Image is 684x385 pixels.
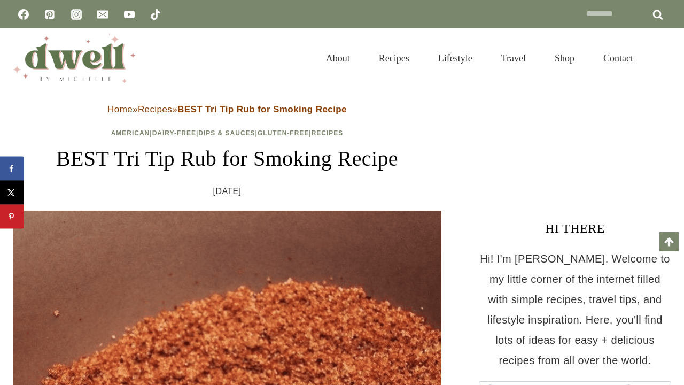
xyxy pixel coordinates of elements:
[479,219,671,238] h3: HI THERE
[119,4,140,25] a: YouTube
[479,249,671,371] p: Hi! I'm [PERSON_NAME]. Welcome to my little corner of the internet filled with simple recipes, tr...
[659,232,679,251] a: Scroll to top
[111,129,344,137] span: | | | |
[589,40,648,77] a: Contact
[138,104,172,114] a: Recipes
[364,40,424,77] a: Recipes
[39,4,60,25] a: Pinterest
[198,129,255,137] a: Dips & Sauces
[13,4,34,25] a: Facebook
[111,129,150,137] a: American
[66,4,87,25] a: Instagram
[152,129,196,137] a: Dairy-Free
[487,40,540,77] a: Travel
[424,40,487,77] a: Lifestyle
[107,104,347,114] span: » »
[13,143,441,175] h1: BEST Tri Tip Rub for Smoking Recipe
[177,104,347,114] strong: BEST Tri Tip Rub for Smoking Recipe
[312,40,364,77] a: About
[213,183,242,199] time: [DATE]
[540,40,589,77] a: Shop
[145,4,166,25] a: TikTok
[312,129,344,137] a: Recipes
[258,129,309,137] a: Gluten-Free
[653,49,671,67] button: View Search Form
[312,40,648,77] nav: Primary Navigation
[13,34,136,83] img: DWELL by michelle
[107,104,133,114] a: Home
[92,4,113,25] a: Email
